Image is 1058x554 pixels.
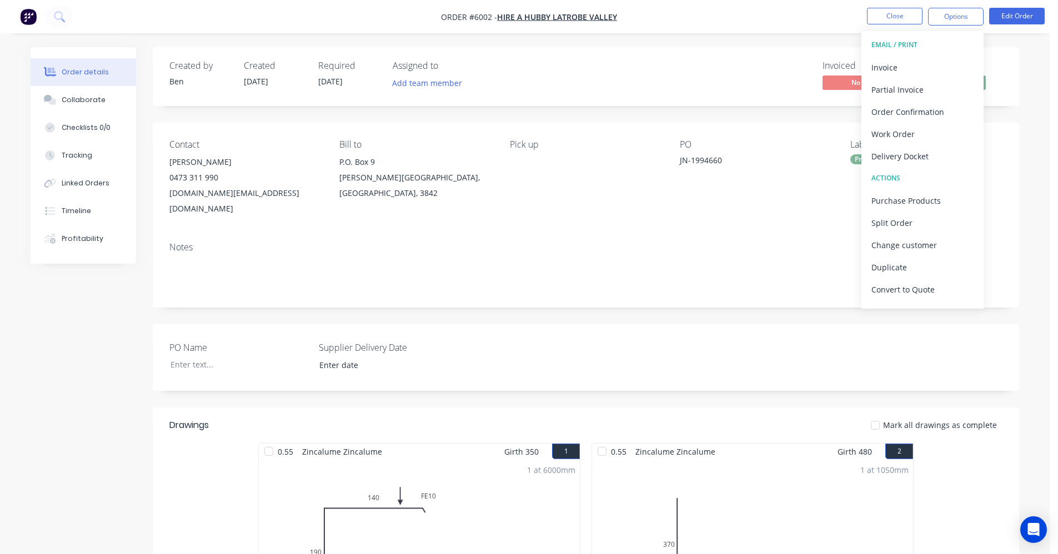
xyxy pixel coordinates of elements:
div: Ben [169,75,230,87]
div: Required [318,61,379,71]
div: P.O. Box 9[PERSON_NAME][GEOGRAPHIC_DATA], [GEOGRAPHIC_DATA], 3842 [339,154,492,201]
div: Checklists 0/0 [62,123,111,133]
div: Order Confirmation [871,104,974,120]
div: Bill to [339,139,492,150]
button: Collaborate [31,86,136,114]
button: Options [928,8,984,26]
button: Order details [31,58,136,86]
div: [DOMAIN_NAME][EMAIL_ADDRESS][DOMAIN_NAME] [169,185,322,216]
div: Drawings [169,419,209,432]
a: HIRE A HUBBY LATROBE VALLEY [497,12,617,22]
button: Checklists 0/0 [31,114,136,142]
span: Girth 480 [838,444,872,460]
span: No [823,75,889,89]
div: Convert to Quote [871,281,974,298]
div: Change customer [871,237,974,253]
div: Pick up [510,139,662,150]
label: Supplier Delivery Date [319,341,458,354]
button: Profitability [31,225,136,253]
div: [PERSON_NAME]0473 311 990[DOMAIN_NAME][EMAIL_ADDRESS][DOMAIN_NAME] [169,154,322,216]
span: Girth 350 [504,444,539,460]
span: [DATE] [244,76,268,87]
div: Purchase Products [871,193,974,209]
span: [DATE] [318,76,343,87]
div: Work Order [871,126,974,142]
div: Timeline [62,206,91,216]
div: [PERSON_NAME] [169,154,322,170]
button: 1 [552,444,580,459]
div: Duplicate [871,259,974,275]
span: Mark all drawings as complete [883,419,997,431]
button: Close [867,8,922,24]
button: Edit Order [989,8,1045,24]
label: PO Name [169,341,308,354]
div: P.O. Box 9 [339,154,492,170]
div: Linked Orders [62,178,109,188]
div: Contact [169,139,322,150]
span: Zincalume Zincalume [298,444,387,460]
div: Collaborate [62,95,106,105]
span: Order #6002 - [441,12,497,22]
div: Delivery Docket [871,148,974,164]
div: Tracking [62,150,92,160]
span: 0.55 [606,444,631,460]
button: Add team member [387,75,468,90]
div: Split Order [871,215,974,231]
div: EMAIL / PRINT [871,38,974,52]
div: Invoiced [823,61,906,71]
div: Archive [871,304,974,320]
button: 2 [885,444,913,459]
div: Production [850,154,894,164]
div: Created [244,61,305,71]
div: Order details [62,67,109,77]
div: 0473 311 990 [169,170,322,185]
div: Created by [169,61,230,71]
div: Assigned to [393,61,504,71]
img: Factory [20,8,37,25]
div: 1 at 6000mm [527,464,575,476]
div: Profitability [62,234,103,244]
button: Linked Orders [31,169,136,197]
span: 0.55 [273,444,298,460]
div: Labels [850,139,1002,150]
span: Zincalume Zincalume [631,444,720,460]
button: Timeline [31,197,136,225]
div: Open Intercom Messenger [1020,516,1047,543]
div: Notes [169,242,1002,253]
div: ACTIONS [871,171,974,185]
div: Invoice [871,59,974,75]
input: Enter date [312,357,450,374]
div: Partial Invoice [871,82,974,98]
div: 1 at 1050mm [860,464,909,476]
div: [PERSON_NAME][GEOGRAPHIC_DATA], [GEOGRAPHIC_DATA], 3842 [339,170,492,201]
button: Add team member [393,75,468,90]
div: PO [680,139,832,150]
div: JN-1994660 [680,154,819,170]
button: Tracking [31,142,136,169]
